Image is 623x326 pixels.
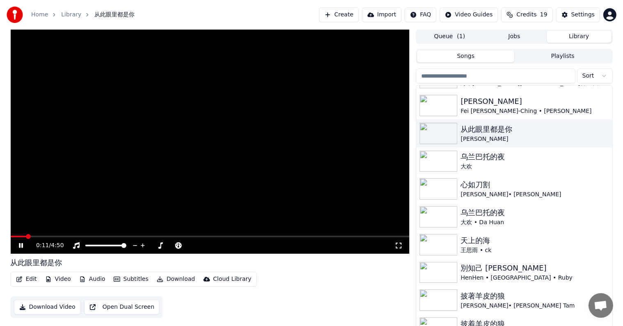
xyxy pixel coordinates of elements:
[461,96,609,107] div: [PERSON_NAME]
[7,7,23,23] img: youka
[461,151,609,163] div: 乌兰巴托的夜
[36,241,49,250] span: 0:11
[461,163,609,171] div: 大欢
[440,7,498,22] button: Video Guides
[547,31,612,43] button: Library
[571,11,595,19] div: Settings
[461,207,609,218] div: 乌兰巴托的夜
[417,51,514,62] button: Songs
[501,7,552,22] button: Credits19
[405,7,436,22] button: FAQ
[461,124,609,135] div: 从此眼里都是你
[11,257,62,269] div: 从此眼里都是你
[76,273,109,285] button: Audio
[14,300,81,315] button: Download Video
[31,11,48,19] a: Home
[540,11,548,19] span: 19
[461,262,609,274] div: 別知己 [PERSON_NAME]
[461,246,609,255] div: 王思雨 • ck
[556,7,600,22] button: Settings
[461,191,609,199] div: [PERSON_NAME]• [PERSON_NAME]
[482,31,547,43] button: Jobs
[514,51,612,62] button: Playlists
[461,107,609,115] div: Fei [PERSON_NAME]-Ching • [PERSON_NAME]
[362,7,402,22] button: Import
[31,11,135,19] nav: breadcrumb
[417,31,482,43] button: Queue
[153,273,199,285] button: Download
[461,290,609,302] div: 披著羊皮的狼
[51,241,64,250] span: 4:50
[461,135,609,143] div: [PERSON_NAME]
[13,273,40,285] button: Edit
[461,274,609,282] div: HenHen • [GEOGRAPHIC_DATA] • Ruby
[516,11,536,19] span: Credits
[461,302,609,310] div: [PERSON_NAME]• [PERSON_NAME] Tam
[461,218,609,227] div: 大欢 • Da Huan
[457,32,465,41] span: ( 1 )
[61,11,81,19] a: Library
[461,179,609,191] div: 心如刀割
[213,275,251,283] div: Cloud Library
[42,273,74,285] button: Video
[84,300,160,315] button: Open Dual Screen
[582,72,594,80] span: Sort
[110,273,152,285] button: Subtitles
[94,11,135,19] span: 从此眼里都是你
[36,241,56,250] div: /
[319,7,359,22] button: Create
[589,293,613,318] div: Open chat
[461,235,609,246] div: 天上的海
